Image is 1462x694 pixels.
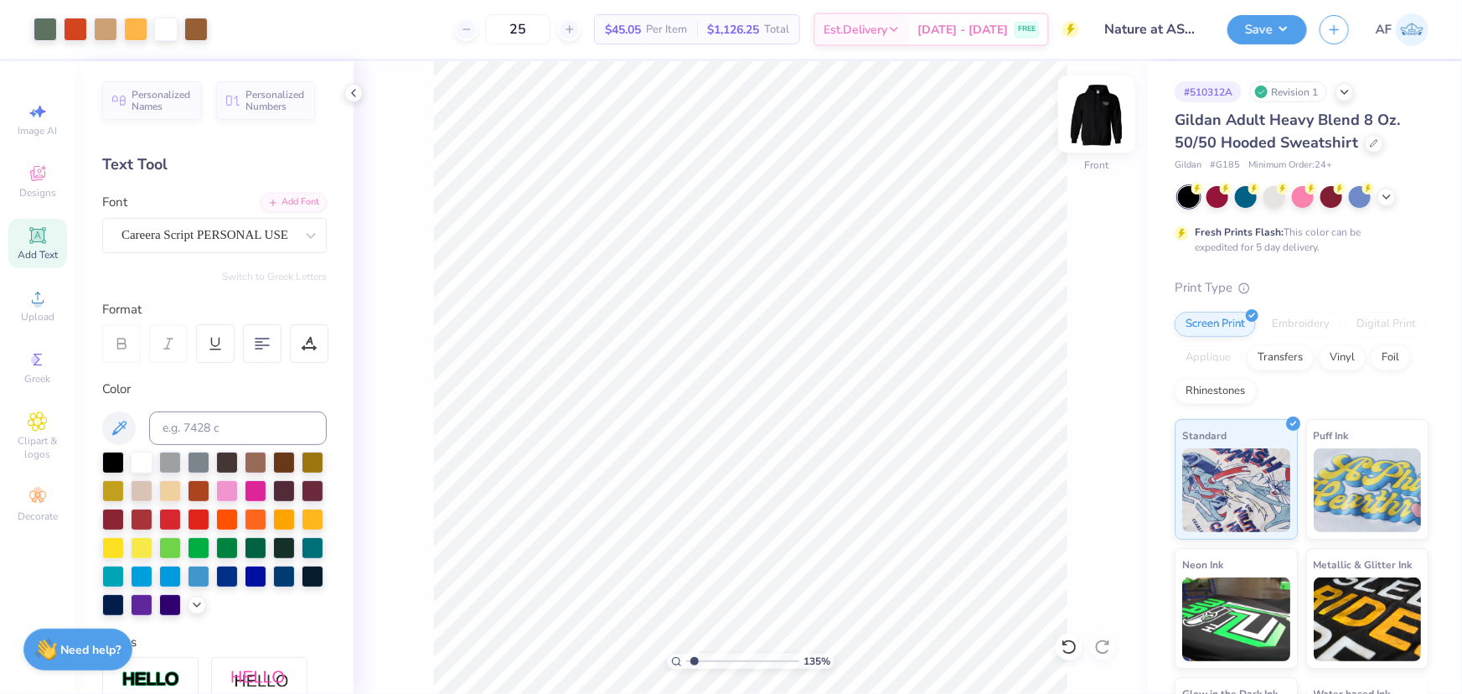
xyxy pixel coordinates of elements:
[1085,158,1109,173] div: Front
[707,21,759,39] span: $1,126.25
[1175,278,1428,298] div: Print Type
[1319,345,1366,370] div: Vinyl
[803,654,830,669] span: 135 %
[132,89,191,112] span: Personalized Names
[1175,158,1201,173] span: Gildan
[764,21,789,39] span: Total
[102,153,327,176] div: Text Tool
[245,89,305,112] span: Personalized Numbers
[1195,225,1284,239] strong: Fresh Prints Flash:
[1182,427,1227,444] span: Standard
[18,248,58,262] span: Add Text
[1210,158,1240,173] span: # G185
[1314,427,1349,444] span: Puff Ink
[824,21,887,39] span: Est. Delivery
[646,21,687,39] span: Per Item
[485,14,550,44] input: – –
[102,193,127,212] label: Font
[8,434,67,461] span: Clipart & logos
[605,21,641,39] span: $45.05
[1092,13,1215,46] input: Untitled Design
[1247,345,1314,370] div: Transfers
[1376,13,1428,46] a: AF
[222,270,327,283] button: Switch to Greek Letters
[102,633,327,652] div: Styles
[1175,110,1400,153] span: Gildan Adult Heavy Blend 8 Oz. 50/50 Hooded Sweatshirt
[1182,556,1223,573] span: Neon Ink
[1376,20,1392,39] span: AF
[1195,225,1401,255] div: This color can be expedited for 5 day delivery.
[1314,448,1422,532] img: Puff Ink
[1018,23,1036,35] span: FREE
[25,372,51,386] span: Greek
[1175,81,1242,102] div: # 510312A
[1175,379,1256,404] div: Rhinestones
[261,193,327,212] div: Add Font
[121,671,180,690] img: Stroke
[1175,345,1242,370] div: Applique
[102,380,327,399] div: Color
[1261,312,1341,337] div: Embroidery
[18,510,58,523] span: Decorate
[1182,448,1290,532] img: Standard
[1371,345,1410,370] div: Foil
[1346,312,1427,337] div: Digital Print
[1248,158,1332,173] span: Minimum Order: 24 +
[149,412,327,445] input: e.g. 7428 c
[1175,312,1256,337] div: Screen Print
[19,186,56,199] span: Designs
[1063,80,1130,148] img: Front
[1314,577,1422,661] img: Metallic & Glitter Ink
[1396,13,1428,46] img: Ana Francesca Bustamante
[1227,15,1307,44] button: Save
[917,21,1008,39] span: [DATE] - [DATE]
[102,300,328,319] div: Format
[1250,81,1327,102] div: Revision 1
[1182,577,1290,661] img: Neon Ink
[61,642,121,658] strong: Need help?
[230,670,289,691] img: Shadow
[21,310,54,324] span: Upload
[18,124,58,137] span: Image AI
[1314,556,1413,573] span: Metallic & Glitter Ink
